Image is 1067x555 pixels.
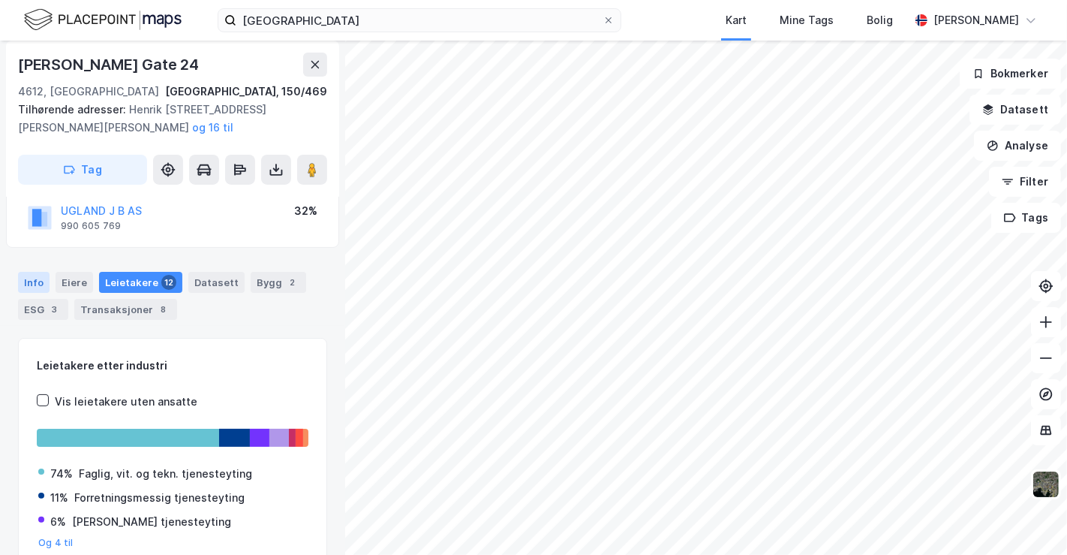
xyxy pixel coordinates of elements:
div: 12 [161,275,176,290]
button: Datasett [969,95,1061,125]
div: 6% [50,513,66,531]
iframe: Chat Widget [992,483,1067,555]
div: [GEOGRAPHIC_DATA], 150/469 [165,83,327,101]
div: Kart [726,11,747,29]
div: Bygg [251,272,306,293]
div: Vis leietakere uten ansatte [55,393,197,411]
div: Transaksjoner [74,299,177,320]
div: Bolig [867,11,893,29]
div: Faglig, vit. og tekn. tjenesteyting [79,465,252,483]
div: [PERSON_NAME] [933,11,1019,29]
div: 3 [47,302,62,317]
div: [PERSON_NAME] Gate 24 [18,53,202,77]
div: Forretningsmessig tjenesteyting [74,489,245,507]
div: Leietakere etter industri [37,357,308,375]
img: 9k= [1032,470,1060,499]
div: Leietakere [99,272,182,293]
span: Tilhørende adresser: [18,103,129,116]
div: 74% [50,465,73,483]
input: Søk på adresse, matrikkel, gårdeiere, leietakere eller personer [236,9,603,32]
button: Tag [18,155,147,185]
img: logo.f888ab2527a4732fd821a326f86c7f29.svg [24,7,182,33]
div: [PERSON_NAME] tjenesteyting [72,513,231,531]
button: Bokmerker [960,59,1061,89]
button: Og 4 til [38,537,74,549]
div: 990 605 769 [61,220,121,232]
div: Henrik [STREET_ADDRESS][PERSON_NAME][PERSON_NAME] [18,101,315,137]
div: 32% [294,202,317,220]
div: 8 [156,302,171,317]
div: Mine Tags [780,11,834,29]
div: ESG [18,299,68,320]
div: 11% [50,489,68,507]
div: Info [18,272,50,293]
button: Tags [991,203,1061,233]
div: Datasett [188,272,245,293]
div: Eiere [56,272,93,293]
div: 4612, [GEOGRAPHIC_DATA] [18,83,159,101]
div: 2 [285,275,300,290]
button: Filter [989,167,1061,197]
button: Analyse [974,131,1061,161]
